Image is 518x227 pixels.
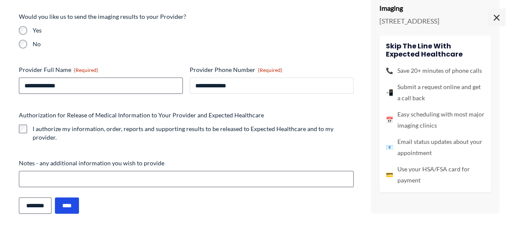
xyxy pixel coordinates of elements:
h4: Skip the line with Expected Healthcare [386,42,485,58]
label: Provider Phone Number [190,66,354,74]
span: (Required) [74,67,98,73]
label: Yes [33,26,354,35]
span: 📞 [386,65,393,76]
span: 📲 [386,87,393,98]
li: Submit a request online and get a call back [386,81,485,104]
li: Easy scheduling with most major imaging clinics [386,109,485,131]
legend: Would you like us to send the imaging results to your Provider? [19,12,186,21]
span: 📅 [386,114,393,125]
span: 💳 [386,169,393,180]
li: Save 20+ minutes of phone calls [386,65,485,76]
span: × [488,9,505,26]
label: No [33,40,354,48]
label: I authorize my information, order, reports and supporting results to be released to Expected Heal... [33,125,354,142]
li: Use your HSA/FSA card for payment [386,164,485,186]
label: Provider Full Name [19,66,183,74]
span: (Required) [258,67,282,73]
p: [STREET_ADDRESS] [379,15,491,27]
legend: Authorization for Release of Medical Information to Your Provider and Expected Healthcare [19,111,264,119]
li: Email status updates about your appointment [386,136,485,158]
span: 📧 [386,142,393,153]
label: Notes - any additional information you wish to provide [19,159,354,167]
